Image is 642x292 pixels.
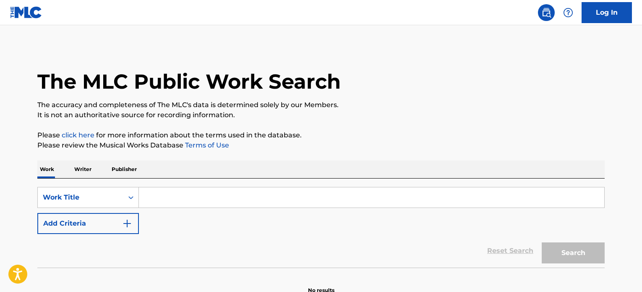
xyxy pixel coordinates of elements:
[37,130,605,140] p: Please for more information about the terms used in the database.
[600,252,642,292] iframe: Chat Widget
[37,187,605,268] form: Search Form
[541,8,551,18] img: search
[37,160,57,178] p: Work
[72,160,94,178] p: Writer
[582,2,632,23] a: Log In
[37,110,605,120] p: It is not an authoritative source for recording information.
[109,160,139,178] p: Publisher
[560,4,577,21] div: Help
[62,131,94,139] a: click here
[183,141,229,149] a: Terms of Use
[37,140,605,150] p: Please review the Musical Works Database
[43,192,118,203] div: Work Title
[122,218,132,229] img: 9d2ae6d4665cec9f34b9.svg
[538,4,555,21] a: Public Search
[37,100,605,110] p: The accuracy and completeness of The MLC's data is determined solely by our Members.
[37,213,139,234] button: Add Criteria
[37,69,341,94] h1: The MLC Public Work Search
[563,8,573,18] img: help
[10,6,42,18] img: MLC Logo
